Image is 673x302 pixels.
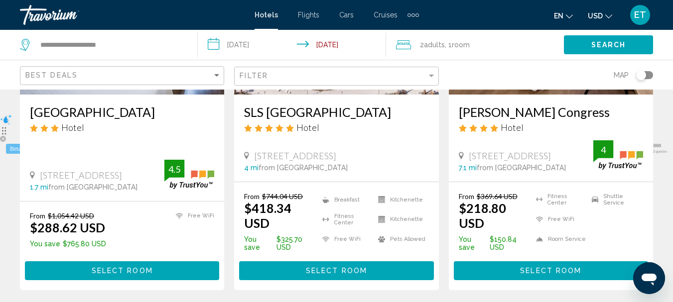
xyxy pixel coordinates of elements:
a: Hotels [255,11,278,19]
span: Hotel [296,122,319,133]
a: SLS [GEOGRAPHIC_DATA] [244,104,428,119]
a: Select Room [25,264,219,275]
span: Select Room [92,267,153,275]
div: 4 [593,144,613,156]
ins: $418.34 USD [244,201,291,230]
p: $765.80 USD [30,240,106,248]
span: Map [614,68,629,82]
a: Cruises [374,11,398,19]
del: $1,054.42 USD [48,211,94,220]
span: en [554,12,563,20]
a: [GEOGRAPHIC_DATA] [30,104,214,119]
button: Change language [554,8,573,23]
span: 4 mi [244,164,259,172]
button: Filter [234,66,438,87]
li: Kitchenette [373,192,429,207]
del: $369.64 USD [477,192,518,201]
span: Select Room [520,267,581,275]
span: USD [588,12,603,20]
p: $150.84 USD [459,235,531,251]
li: Free WiFi [171,211,214,220]
span: From [244,192,260,201]
li: Kitchenette [373,212,429,227]
img: trustyou-badge.svg [164,160,214,189]
span: You save [459,235,488,251]
span: 2 [420,38,445,52]
span: Hotel [501,122,524,133]
p: $325.70 USD [244,235,317,251]
img: trustyou-badge.svg [593,140,643,170]
div: 5 star Hotel [244,122,428,133]
del: $744.04 USD [262,192,303,201]
a: Travorium [20,5,245,25]
span: [STREET_ADDRESS] [40,170,122,181]
button: Extra navigation items [407,7,419,23]
span: 1.7 mi [30,183,48,191]
ins: $218.80 USD [459,201,506,230]
button: Travelers: 2 adults, 0 children [386,30,564,60]
mat-select: Sort by [25,72,221,80]
button: Toggle map [629,71,653,80]
a: Flights [298,11,319,19]
button: Select Room [454,261,648,280]
button: User Menu [627,4,653,25]
span: Best Deals [25,71,78,79]
span: from [GEOGRAPHIC_DATA] [259,164,348,172]
button: Select Room [239,261,433,280]
button: Search [564,35,653,54]
li: Shuttle Service [587,192,643,207]
div: 4.5 [164,163,184,175]
li: Pets Allowed [373,232,429,247]
button: Change currency [588,8,612,23]
span: You save [30,240,60,248]
a: Select Room [239,264,433,275]
span: From [459,192,474,201]
li: Breakfast [317,192,373,207]
span: [STREET_ADDRESS] [254,150,336,161]
li: Free WiFi [531,212,587,227]
a: Select Room [454,264,648,275]
span: From [30,211,45,220]
li: Free WiFi [317,232,373,247]
li: Fitness Center [531,192,587,207]
div: 4 star Hotel [459,122,643,133]
span: Search [591,41,626,49]
ins: $288.62 USD [30,220,105,235]
span: Filter [240,72,268,80]
span: from [GEOGRAPHIC_DATA] [48,183,137,191]
iframe: Button to launch messaging window [633,262,665,294]
a: [PERSON_NAME] Congress [459,104,643,119]
span: [STREET_ADDRESS] [469,150,551,161]
button: Select Room [25,261,219,280]
span: Select Room [306,267,367,275]
div: 3 star Hotel [30,122,214,133]
span: Adults [424,41,445,49]
li: Room Service [531,232,587,247]
span: You save [244,235,273,251]
span: ET [634,10,646,20]
li: Fitness Center [317,212,373,227]
span: Hotel [61,122,84,133]
span: from [GEOGRAPHIC_DATA] [477,164,566,172]
span: , 1 [445,38,470,52]
span: Room [452,41,470,49]
span: 7.1 mi [459,164,477,172]
a: Cars [339,11,354,19]
button: Check-in date: Nov 15, 2025 Check-out date: Nov 17, 2025 [198,30,386,60]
